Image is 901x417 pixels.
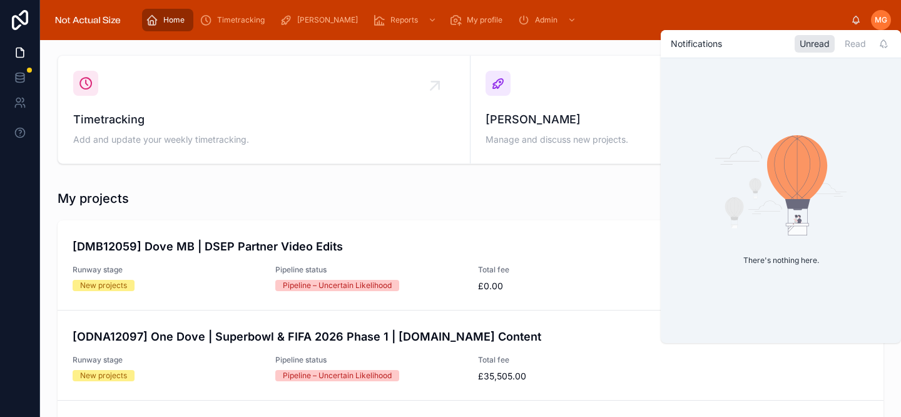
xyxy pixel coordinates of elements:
a: Reports [369,9,443,31]
span: Home [163,15,185,25]
h1: Notifications [671,38,722,50]
h4: [ODNA12097] One Dove | Superbowl & FIFA 2026 Phase 1 | [DOMAIN_NAME] Content [73,328,868,345]
span: Manage and discuss new projects. [486,133,868,146]
span: [PERSON_NAME] [486,111,868,128]
span: Runway stage [73,355,260,365]
span: Reports [390,15,418,25]
a: [ODNA12097] One Dove | Superbowl & FIFA 2026 Phase 1 | [DOMAIN_NAME] ContentRunway stageNew proje... [58,310,883,400]
div: Pipeline – Uncertain Likelihood [283,280,392,291]
a: Home [142,9,193,31]
span: Admin [535,15,557,25]
a: [DMB12059] Dove MB | DSEP Partner Video EditsRunway stageNew projectsPipeline statusPipeline – Un... [58,220,883,310]
h1: My projects [58,190,129,207]
a: My profile [445,9,511,31]
span: My profile [467,15,502,25]
a: [PERSON_NAME] [276,9,367,31]
span: Timetracking [73,111,455,128]
span: MG [875,15,887,25]
span: Runway stage [73,265,260,275]
div: scrollable content [136,6,851,34]
img: App logo [50,10,126,30]
span: Total fee [478,355,666,365]
span: Total fee [478,265,666,275]
span: Add and update your weekly timetracking. [73,133,455,146]
p: There's nothing here. [733,245,829,275]
a: Admin [514,9,583,31]
span: [PERSON_NAME] [297,15,358,25]
span: Timetracking [217,15,265,25]
a: Timetracking [196,9,273,31]
span: Pipeline status [275,355,463,365]
div: New projects [80,370,127,381]
h4: [DMB12059] Dove MB | DSEP Partner Video Edits [73,238,868,255]
div: Read [840,35,871,53]
a: TimetrackingAdd and update your weekly timetracking. [58,56,471,163]
div: Pipeline – Uncertain Likelihood [283,370,392,381]
span: £0.00 [478,280,666,292]
div: New projects [80,280,127,291]
div: Unread [795,35,835,53]
a: [PERSON_NAME]Manage and discuss new projects. [471,56,883,163]
span: £35,505.00 [478,370,666,383]
span: Pipeline status [275,265,463,275]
